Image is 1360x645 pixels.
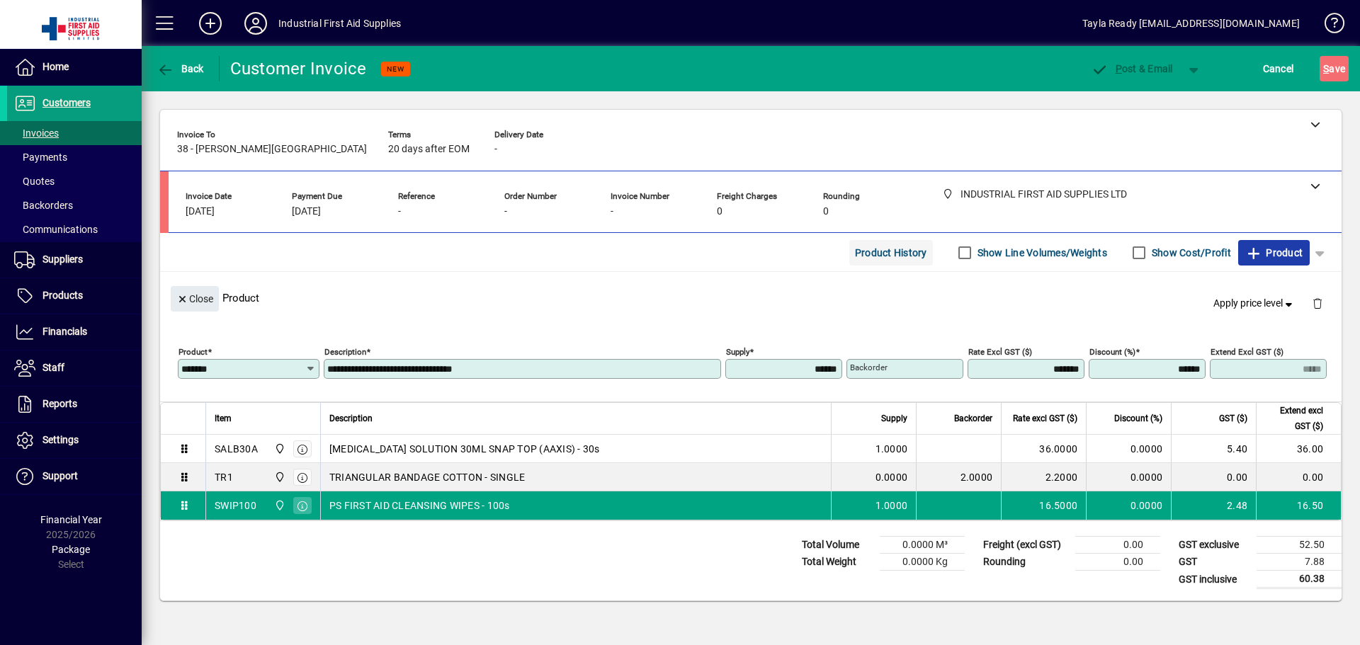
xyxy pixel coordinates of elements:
[875,442,908,456] span: 1.0000
[1213,296,1296,311] span: Apply price level
[1149,246,1231,260] label: Show Cost/Profit
[976,537,1075,554] td: Freight (excl GST)
[1010,442,1077,456] div: 36.0000
[849,240,933,266] button: Product History
[1075,554,1160,571] td: 0.00
[42,470,78,481] span: Support
[7,193,142,217] a: Backorders
[14,224,98,235] span: Communications
[880,537,965,554] td: 0.0000 M³
[7,50,142,85] a: Home
[823,206,829,217] span: 0
[7,314,142,350] a: Financials
[1084,56,1180,81] button: Post & Email
[14,152,67,163] span: Payments
[42,326,87,337] span: Financials
[42,290,83,301] span: Products
[215,411,232,426] span: Item
[795,554,880,571] td: Total Weight
[167,292,222,304] app-page-header-button: Close
[1219,411,1247,426] span: GST ($)
[7,387,142,422] a: Reports
[233,11,278,36] button: Profile
[157,63,204,74] span: Back
[1314,3,1342,49] a: Knowledge Base
[42,97,91,108] span: Customers
[960,470,993,484] span: 2.0000
[1086,463,1171,491] td: 0.0000
[494,144,497,155] span: -
[1082,12,1300,35] div: Tayla Ready [EMAIL_ADDRESS][DOMAIN_NAME]
[271,498,287,513] span: INDUSTRIAL FIRST AID SUPPLIES LTD
[1300,297,1334,309] app-page-header-button: Delete
[1086,491,1171,520] td: 0.0000
[171,286,219,312] button: Close
[329,411,373,426] span: Description
[176,287,213,311] span: Close
[178,347,208,357] mat-label: Product
[1116,63,1122,74] span: P
[7,278,142,314] a: Products
[1172,571,1257,588] td: GST inclusive
[7,145,142,169] a: Payments
[7,217,142,241] a: Communications
[329,498,510,513] span: PS FIRST AID CLEANSING WIPES - 100s
[42,434,79,445] span: Settings
[329,442,600,456] span: [MEDICAL_DATA] SOLUTION 30ML SNAP TOP (AAXIS) - 30s
[387,64,404,74] span: NEW
[52,544,90,555] span: Package
[1091,63,1173,74] span: ost & Email
[1089,347,1135,357] mat-label: Discount (%)
[42,253,83,265] span: Suppliers
[14,176,55,187] span: Quotes
[1256,491,1341,520] td: 16.50
[42,362,64,373] span: Staff
[976,554,1075,571] td: Rounding
[1265,403,1323,434] span: Extend excl GST ($)
[1323,63,1329,74] span: S
[324,347,366,357] mat-label: Description
[1075,537,1160,554] td: 0.00
[230,57,367,80] div: Customer Invoice
[7,242,142,278] a: Suppliers
[1256,435,1341,463] td: 36.00
[1257,554,1342,571] td: 7.88
[215,498,256,513] div: SWIP100
[1010,498,1077,513] div: 16.5000
[1172,554,1257,571] td: GST
[7,350,142,386] a: Staff
[186,206,215,217] span: [DATE]
[292,206,321,217] span: [DATE]
[1323,57,1345,80] span: ave
[278,12,401,35] div: Industrial First Aid Supplies
[271,441,287,457] span: INDUSTRIAL FIRST AID SUPPLIES LTD
[14,200,73,211] span: Backorders
[1259,56,1298,81] button: Cancel
[271,469,287,485] span: INDUSTRIAL FIRST AID SUPPLIES LTD
[142,56,220,81] app-page-header-button: Back
[1114,411,1162,426] span: Discount (%)
[388,144,470,155] span: 20 days after EOM
[875,470,908,484] span: 0.0000
[1300,286,1334,320] button: Delete
[177,144,367,155] span: 38 - [PERSON_NAME][GEOGRAPHIC_DATA]
[398,206,401,217] span: -
[611,206,613,217] span: -
[1245,241,1303,264] span: Product
[1257,537,1342,554] td: 52.50
[1211,347,1283,357] mat-label: Extend excl GST ($)
[850,363,888,372] mat-label: Backorder
[1263,57,1294,80] span: Cancel
[880,554,965,571] td: 0.0000 Kg
[1208,291,1301,316] button: Apply price level
[795,537,880,554] td: Total Volume
[954,411,992,426] span: Backorder
[1256,463,1341,491] td: 0.00
[1172,537,1257,554] td: GST exclusive
[968,347,1032,357] mat-label: Rate excl GST ($)
[1086,435,1171,463] td: 0.0000
[42,398,77,409] span: Reports
[881,411,907,426] span: Supply
[1320,56,1349,81] button: Save
[7,121,142,145] a: Invoices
